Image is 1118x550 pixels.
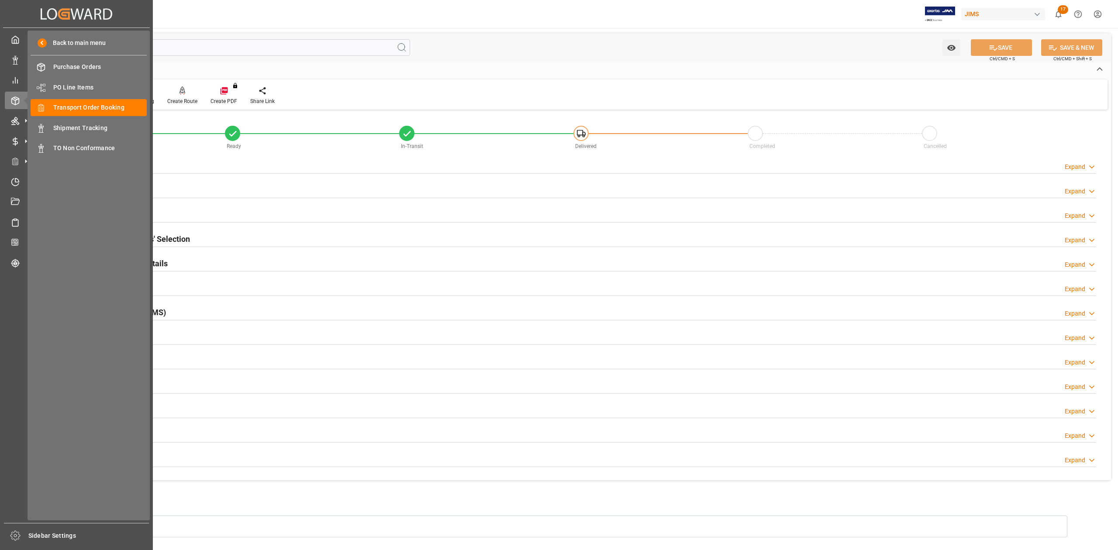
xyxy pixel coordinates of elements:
a: Tracking Shipment [5,254,148,271]
a: PO Line Items [31,79,147,96]
input: Search Fields [40,39,410,56]
div: Expand [1065,211,1085,220]
button: Help Center [1068,4,1088,24]
span: In-Transit [401,143,423,149]
span: Ready [227,143,241,149]
span: Back to main menu [47,38,106,48]
div: Expand [1065,358,1085,367]
div: Expand [1065,382,1085,392]
div: Expand [1065,407,1085,416]
a: TO Non Conformance [31,140,147,157]
div: Expand [1065,260,1085,269]
button: JIMS [961,6,1049,22]
span: Sidebar Settings [28,531,149,540]
button: SAVE & NEW [1041,39,1102,56]
span: 17 [1058,5,1068,14]
span: Cancelled [924,143,947,149]
button: show 17 new notifications [1049,4,1068,24]
a: CO2 Calculator [5,234,148,251]
span: Shipment Tracking [53,124,147,133]
a: Shipment Tracking [31,119,147,136]
span: Ctrl/CMD + S [990,55,1015,62]
div: Expand [1065,285,1085,294]
span: Delivered [575,143,597,149]
a: Transport Order Booking [31,99,147,116]
span: Completed [749,143,775,149]
div: Expand [1065,431,1085,440]
a: Purchase Orders [31,58,147,76]
span: Purchase Orders [53,62,147,72]
a: Timeslot Management V2 [5,173,148,190]
a: My Cockpit [5,31,148,48]
div: Share Link [250,97,275,105]
button: open menu [942,39,960,56]
a: Data Management [5,51,148,68]
div: Expand [1065,456,1085,465]
button: SAVE [971,39,1032,56]
img: Exertis%20JAM%20-%20Email%20Logo.jpg_1722504956.jpg [925,7,955,22]
div: Expand [1065,333,1085,343]
div: JIMS [961,8,1045,21]
a: Sailing Schedules [5,213,148,230]
div: Expand [1065,187,1085,196]
span: TO Non Conformance [53,144,147,153]
div: Expand [1065,309,1085,318]
span: Transport Order Booking [53,103,147,112]
div: Create Route [167,97,197,105]
span: Ctrl/CMD + Shift + S [1053,55,1092,62]
a: Document Management [5,193,148,210]
a: My Reports [5,72,148,89]
div: Expand [1065,236,1085,245]
div: Expand [1065,162,1085,172]
span: PO Line Items [53,83,147,92]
